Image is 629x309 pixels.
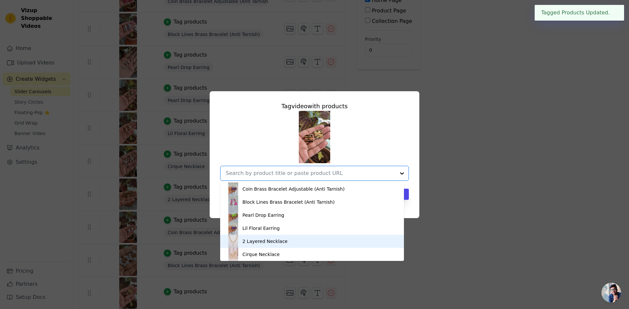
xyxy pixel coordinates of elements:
[227,248,240,261] img: product thumbnail
[227,209,240,222] img: product thumbnail
[242,186,345,192] div: Coin Brass Bracelet Adjustable (Anti Tarnish)
[227,235,240,248] img: product thumbnail
[227,222,240,235] img: product thumbnail
[601,283,621,302] a: Open chat
[220,102,409,111] div: Tag video with products
[226,169,395,177] input: Search by product title or paste product URL
[242,212,284,218] div: Pearl Drop Earring
[227,182,240,196] img: product thumbnail
[242,225,280,232] div: Lil Floral Earring
[610,9,618,17] button: Close
[242,199,334,205] div: Block Lines Brass Bracelet (Anti Tarnish)
[242,251,280,258] div: Cirque Necklace
[242,238,288,245] div: 2 Layered Necklace
[227,196,240,209] img: product thumbnail
[299,111,330,163] img: vizup-images-614e.png
[535,5,624,21] div: Tagged Products Updated.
